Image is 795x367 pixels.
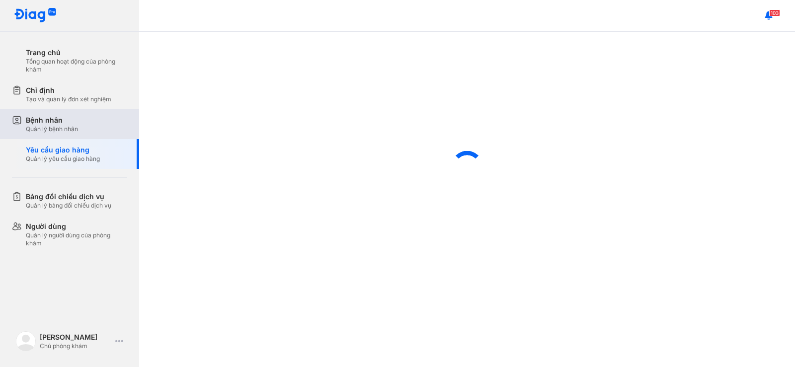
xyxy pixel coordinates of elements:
[26,145,100,155] div: Yêu cầu giao hàng
[26,48,127,58] div: Trang chủ
[26,231,127,247] div: Quản lý người dùng của phòng khám
[26,192,111,202] div: Bảng đối chiếu dịch vụ
[769,9,780,16] span: 103
[40,342,111,350] div: Chủ phòng khám
[26,125,78,133] div: Quản lý bệnh nhân
[26,85,111,95] div: Chỉ định
[26,221,127,231] div: Người dùng
[26,115,78,125] div: Bệnh nhân
[16,331,36,351] img: logo
[26,155,100,163] div: Quản lý yêu cầu giao hàng
[26,202,111,210] div: Quản lý bảng đối chiếu dịch vụ
[26,58,127,73] div: Tổng quan hoạt động của phòng khám
[40,332,111,342] div: [PERSON_NAME]
[14,8,57,23] img: logo
[26,95,111,103] div: Tạo và quản lý đơn xét nghiệm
